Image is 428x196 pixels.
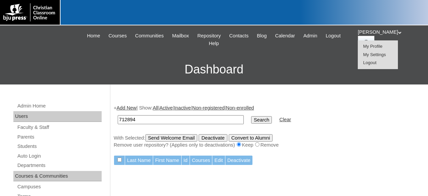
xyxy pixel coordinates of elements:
input: Convert to Alumni [229,134,273,142]
a: Mailbox [169,32,193,40]
h3: Dashboard [3,54,425,84]
span: Blog [257,32,266,40]
a: Non-enrolled [226,105,254,111]
div: Remove user repository? (Applies only to deactivations) Keep Remove [114,142,421,149]
a: All [153,105,158,111]
a: Non-registered [192,105,225,111]
div: Courses & Communities [13,171,102,182]
a: Courses [105,32,130,40]
a: Active [159,105,173,111]
img: Jonelle Rodriguez [358,36,374,52]
input: Search [251,116,272,124]
div: With Selected: [114,134,421,149]
span: Help [209,40,219,47]
span: Contacts [229,32,248,40]
span: Admin [303,32,317,40]
a: Auto Login [17,152,102,160]
a: Faculty & Staff [17,123,102,132]
a: Logout [363,60,377,65]
span: Mailbox [172,32,189,40]
a: Students [17,142,102,151]
span: Courses [108,32,127,40]
a: Departments [17,161,102,170]
a: Home [84,32,103,40]
a: Campuses [17,183,102,191]
a: Contacts [226,32,252,40]
a: Help [205,40,222,47]
a: Communities [132,32,167,40]
td: First Name [153,156,181,165]
input: Deactivate [199,134,227,142]
a: Parents [17,133,102,141]
a: Logout [322,32,344,40]
img: logo-white.png [3,3,57,21]
td: Edit [212,156,225,165]
td: Deactivate [225,156,252,165]
span: Repository [197,32,221,40]
span: Communities [135,32,164,40]
a: Clear [279,117,291,122]
div: [PERSON_NAME] [358,29,421,52]
span: Calendar [275,32,295,40]
span: Logout [326,32,341,40]
td: Last Name [125,156,153,165]
td: Courses [190,156,212,165]
a: Admin [300,32,321,40]
input: Send Welcome Email [145,134,198,142]
a: Blog [253,32,270,40]
a: My Profile [363,44,383,49]
a: Inactive [174,105,191,111]
a: Repository [194,32,224,40]
input: Search [118,115,244,124]
a: My Settings [363,52,386,57]
a: Admin Home [17,102,102,110]
a: Calendar [272,32,298,40]
span: Home [87,32,100,40]
a: Add New [117,105,136,111]
div: + | Show: | | | | [114,105,421,149]
div: Users [13,111,102,122]
td: Id [182,156,190,165]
